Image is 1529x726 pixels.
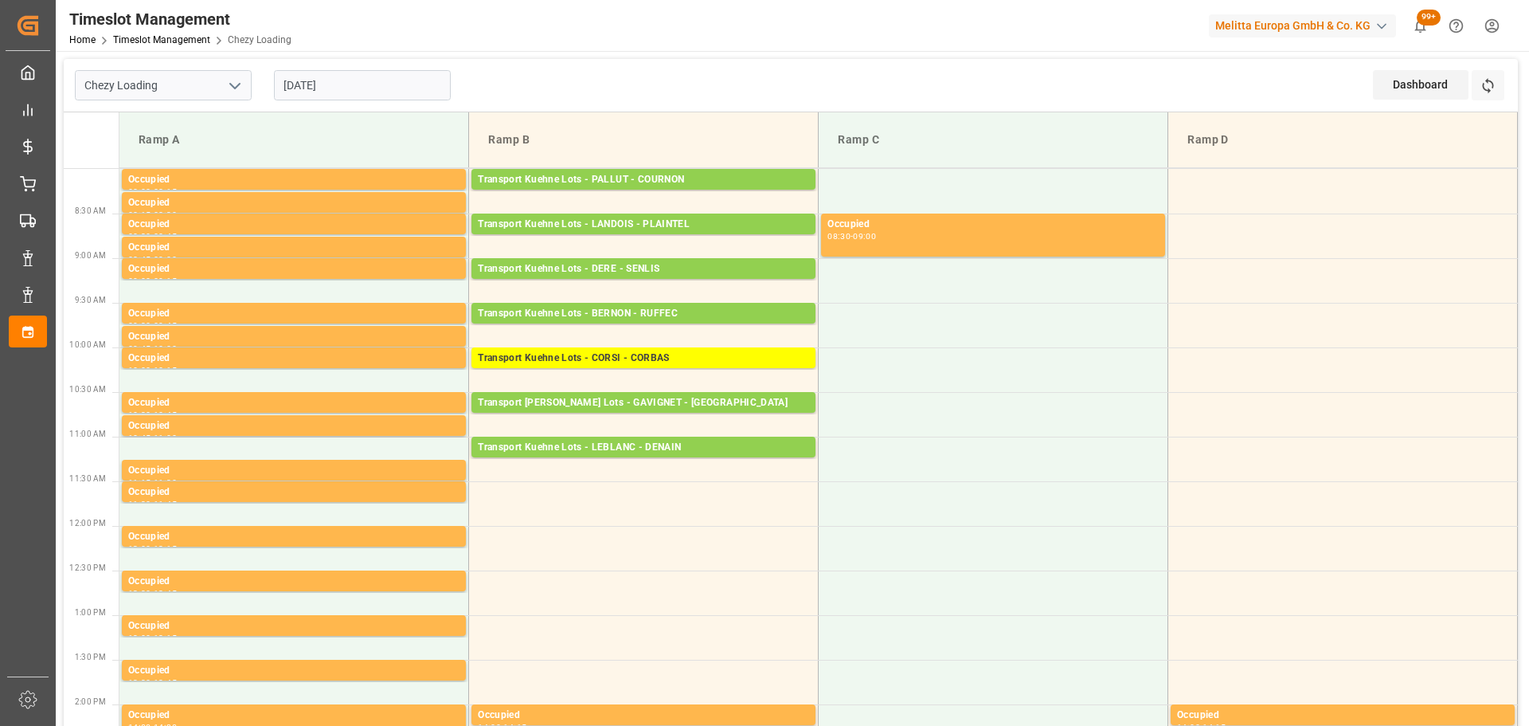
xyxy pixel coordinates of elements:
div: Occupied [128,618,459,634]
a: Home [69,34,96,45]
div: Occupied [128,172,459,188]
div: Occupied [128,395,459,411]
a: Timeslot Management [113,34,210,45]
div: 12:15 [154,545,177,552]
div: Ramp D [1181,125,1504,155]
span: 1:00 PM [75,608,106,617]
div: 11:30 [154,479,177,486]
div: - [151,211,154,218]
div: 09:30 [128,322,151,329]
div: - [151,479,154,486]
div: 09:15 [154,277,177,285]
div: Pallets: 3,TU: 523,City: [GEOGRAPHIC_DATA],Arrival: [DATE] 00:00:00 [478,233,809,246]
div: 08:45 [154,233,177,240]
div: Occupied [128,306,459,322]
span: 12:00 PM [69,519,106,528]
div: Occupied [128,463,459,479]
div: - [151,345,154,352]
input: DD-MM-YYYY [274,70,451,100]
div: Occupied [827,217,1159,233]
div: Transport Kuehne Lots - BERNON - RUFFEC [478,306,809,322]
div: - [151,545,154,552]
button: Help Center [1438,8,1474,44]
div: 09:45 [154,322,177,329]
div: 08:00 [128,188,151,195]
div: - [151,411,154,418]
div: 08:45 [128,256,151,263]
span: 1:30 PM [75,653,106,661]
div: 13:30 [128,679,151,686]
div: 08:30 [154,211,177,218]
div: Occupied [1177,708,1508,724]
div: 11:15 [128,479,151,486]
div: Occupied [128,240,459,256]
div: Occupied [128,217,459,233]
div: Occupied [128,485,459,500]
div: Timeslot Management [69,7,291,31]
div: Occupied [128,708,459,724]
div: Occupied [128,195,459,211]
div: 12:30 [128,590,151,597]
div: Pallets: 8,TU: 413,City: [GEOGRAPHIC_DATA],Arrival: [DATE] 00:00:00 [478,456,809,469]
div: Pallets: 5,TU: 583,City: [GEOGRAPHIC_DATA],Arrival: [DATE] 00:00:00 [478,188,809,202]
div: 09:00 [128,277,151,285]
div: Pallets: ,TU: 168,City: [GEOGRAPHIC_DATA],Arrival: [DATE] 00:00:00 [478,411,809,425]
div: Occupied [128,351,459,367]
div: Transport Kuehne Lots - LEBLANC - DENAIN [478,440,809,456]
div: Occupied [128,418,459,434]
div: 10:15 [154,367,177,374]
span: 11:00 AM [69,430,106,438]
button: open menu [222,73,246,98]
div: 12:45 [154,590,177,597]
div: Ramp C [831,125,1155,155]
div: Pallets: 1,TU: 721,City: RUFFEC,Arrival: [DATE] 00:00:00 [478,322,809,336]
div: Ramp B [482,125,805,155]
div: 10:00 [154,345,177,352]
div: 13:00 [128,634,151,642]
div: 09:00 [154,256,177,263]
div: 13:15 [154,634,177,642]
span: 9:30 AM [75,296,106,304]
div: Occupied [128,329,459,345]
div: Occupied [128,261,459,277]
div: Occupied [128,663,459,679]
div: 08:15 [154,188,177,195]
div: - [151,590,154,597]
div: 10:30 [128,411,151,418]
div: - [151,367,154,374]
div: Occupied [128,529,459,545]
div: Ramp A [132,125,456,155]
div: Occupied [478,708,809,724]
div: Transport Kuehne Lots - LANDOIS - PLAINTEL [478,217,809,233]
span: 10:30 AM [69,385,106,394]
span: 2:00 PM [75,697,106,706]
div: Pallets: 3,TU: 556,City: [GEOGRAPHIC_DATA],Arrival: [DATE] 00:00:00 [478,277,809,291]
div: - [151,256,154,263]
div: 10:00 [128,367,151,374]
div: Transport Kuehne Lots - DERE - SENLIS [478,261,809,277]
span: 12:30 PM [69,563,106,572]
div: - [151,434,154,441]
div: 13:45 [154,679,177,686]
div: - [151,634,154,642]
div: 09:45 [128,345,151,352]
div: - [151,679,154,686]
div: 10:45 [154,411,177,418]
div: 11:45 [154,500,177,508]
div: - [151,233,154,240]
div: 08:30 [128,233,151,240]
div: 11:30 [128,500,151,508]
div: - [151,500,154,508]
div: 08:15 [128,211,151,218]
span: 9:00 AM [75,251,106,260]
span: 99+ [1417,10,1441,26]
div: - [151,322,154,329]
button: show 100 new notifications [1402,8,1438,44]
span: 11:30 AM [69,474,106,483]
div: Occupied [128,574,459,590]
div: - [851,233,853,240]
span: 8:30 AM [75,206,106,215]
div: Pallets: 5,TU: 265,City: [GEOGRAPHIC_DATA],Arrival: [DATE] 00:00:00 [478,367,809,380]
input: Type to search/select [75,70,252,100]
button: Melitta Europa GmbH & Co. KG [1209,10,1402,41]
